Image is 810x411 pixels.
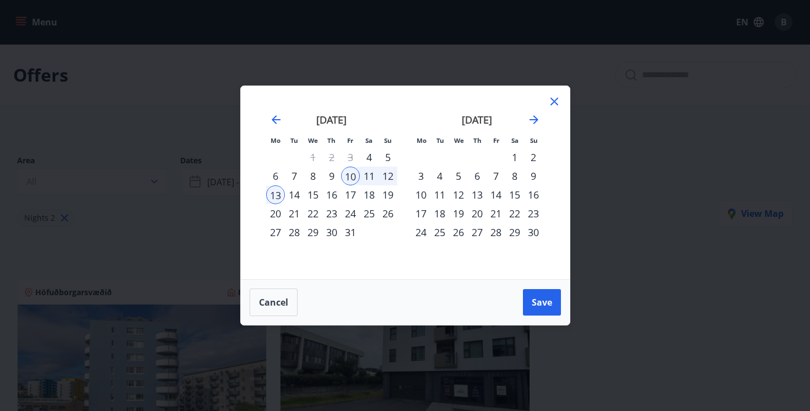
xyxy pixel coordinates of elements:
[266,204,285,223] td: Choose Monday, October 20, 2025 as your check-in date. It’s available.
[304,148,322,167] td: Not available. Wednesday, October 1, 2025
[266,185,285,204] div: 13
[430,185,449,204] td: Choose Tuesday, November 11, 2025 as your check-in date. It’s available.
[271,136,280,145] small: Mo
[322,167,341,185] td: Choose Thursday, October 9, 2025 as your check-in date. It’s available.
[266,185,285,204] td: Selected as end date. Monday, October 13, 2025
[430,223,449,242] div: 25
[412,167,430,185] div: 3
[524,223,543,242] div: 30
[269,113,283,126] div: Move backward to switch to the previous month.
[527,113,541,126] div: Move forward to switch to the next month.
[530,136,538,145] small: Su
[487,167,505,185] div: 7
[285,223,304,242] div: 28
[341,185,360,204] td: Choose Friday, October 17, 2025 as your check-in date. It’s available.
[505,148,524,167] div: 1
[473,136,482,145] small: Th
[524,204,543,223] td: Choose Sunday, November 23, 2025 as your check-in date. It’s available.
[285,167,304,185] div: 7
[412,167,430,185] td: Choose Monday, November 3, 2025 as your check-in date. It’s available.
[524,204,543,223] div: 23
[505,204,524,223] div: 22
[449,204,468,223] td: Choose Wednesday, November 19, 2025 as your check-in date. It’s available.
[468,167,487,185] div: 6
[412,223,430,242] td: Choose Monday, November 24, 2025 as your check-in date. It’s available.
[505,223,524,242] div: 29
[412,204,430,223] div: 17
[412,204,430,223] td: Choose Monday, November 17, 2025 as your check-in date. It’s available.
[449,167,468,185] div: 5
[304,185,322,204] td: Choose Wednesday, October 15, 2025 as your check-in date. It’s available.
[347,136,353,145] small: Fr
[430,185,449,204] div: 11
[304,223,322,242] td: Choose Wednesday, October 29, 2025 as your check-in date. It’s available.
[523,289,561,316] button: Save
[487,223,505,242] div: 28
[285,185,304,204] div: 14
[341,204,360,223] td: Choose Friday, October 24, 2025 as your check-in date. It’s available.
[505,167,524,185] td: Choose Saturday, November 8, 2025 as your check-in date. It’s available.
[524,167,543,185] div: 9
[322,148,341,167] td: Not available. Thursday, October 2, 2025
[487,204,505,223] td: Choose Friday, November 21, 2025 as your check-in date. It’s available.
[322,185,341,204] div: 16
[322,204,341,223] div: 23
[524,148,543,167] div: 2
[360,204,379,223] td: Choose Saturday, October 25, 2025 as your check-in date. It’s available.
[468,167,487,185] td: Choose Thursday, November 6, 2025 as your check-in date. It’s available.
[430,223,449,242] td: Choose Tuesday, November 25, 2025 as your check-in date. It’s available.
[379,204,397,223] td: Choose Sunday, October 26, 2025 as your check-in date. It’s available.
[505,204,524,223] td: Choose Saturday, November 22, 2025 as your check-in date. It’s available.
[524,223,543,242] td: Choose Sunday, November 30, 2025 as your check-in date. It’s available.
[505,167,524,185] div: 8
[487,204,505,223] div: 21
[468,185,487,204] div: 13
[487,167,505,185] td: Choose Friday, November 7, 2025 as your check-in date. It’s available.
[266,167,285,185] td: Choose Monday, October 6, 2025 as your check-in date. It’s available.
[316,113,347,126] strong: [DATE]
[449,167,468,185] td: Choose Wednesday, November 5, 2025 as your check-in date. It’s available.
[449,223,468,242] div: 26
[304,204,322,223] td: Choose Wednesday, October 22, 2025 as your check-in date. It’s available.
[304,204,322,223] div: 22
[449,185,468,204] td: Choose Wednesday, November 12, 2025 as your check-in date. It’s available.
[412,185,430,204] div: 10
[412,185,430,204] td: Choose Monday, November 10, 2025 as your check-in date. It’s available.
[341,223,360,242] td: Choose Friday, October 31, 2025 as your check-in date. It’s available.
[468,185,487,204] td: Choose Thursday, November 13, 2025 as your check-in date. It’s available.
[449,204,468,223] div: 19
[360,167,379,185] td: Selected. Saturday, October 11, 2025
[511,136,519,145] small: Sa
[462,113,492,126] strong: [DATE]
[254,99,557,266] div: Calendar
[322,223,341,242] div: 30
[304,185,322,204] div: 15
[266,167,285,185] div: 6
[468,223,487,242] div: 27
[266,223,285,242] td: Choose Monday, October 27, 2025 as your check-in date. It’s available.
[365,136,372,145] small: Sa
[384,136,392,145] small: Su
[379,167,397,185] div: 12
[285,204,304,223] div: 21
[468,204,487,223] div: 20
[505,148,524,167] td: Choose Saturday, November 1, 2025 as your check-in date. It’s available.
[322,167,341,185] div: 9
[259,296,288,308] span: Cancel
[266,204,285,223] div: 20
[290,136,298,145] small: Tu
[304,167,322,185] div: 8
[322,223,341,242] td: Choose Thursday, October 30, 2025 as your check-in date. It’s available.
[285,223,304,242] td: Choose Tuesday, October 28, 2025 as your check-in date. It’s available.
[430,167,449,185] div: 4
[266,223,285,242] div: 27
[505,223,524,242] td: Choose Saturday, November 29, 2025 as your check-in date. It’s available.
[304,167,322,185] td: Choose Wednesday, October 8, 2025 as your check-in date. It’s available.
[417,136,426,145] small: Mo
[412,223,430,242] div: 24
[487,185,505,204] div: 14
[449,185,468,204] div: 12
[341,185,360,204] div: 17
[379,185,397,204] div: 19
[379,148,397,167] div: 5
